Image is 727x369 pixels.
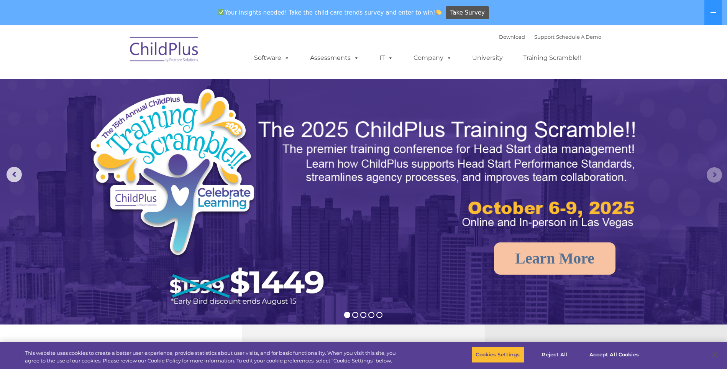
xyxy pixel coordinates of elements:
[446,6,489,20] a: Take Survey
[126,31,203,70] img: ChildPlus by Procare Solutions
[499,34,525,40] a: Download
[302,50,367,66] a: Assessments
[515,50,589,66] a: Training Scramble!!
[25,349,400,364] div: This website uses cookies to create a better user experience, provide statistics about user visit...
[494,242,615,275] a: Learn More
[706,346,723,363] button: Close
[471,347,524,363] button: Cookies Settings
[499,34,601,40] font: |
[372,50,401,66] a: IT
[531,347,579,363] button: Reject All
[450,6,485,20] span: Take Survey
[218,9,224,15] img: ✅
[585,347,643,363] button: Accept All Cookies
[107,82,139,88] span: Phone number
[246,50,297,66] a: Software
[215,5,445,20] span: Your insights needed! Take the child care trends survey and enter to win!
[464,50,510,66] a: University
[436,9,441,15] img: 👏
[406,50,460,66] a: Company
[107,51,130,56] span: Last name
[534,34,555,40] a: Support
[556,34,601,40] a: Schedule A Demo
